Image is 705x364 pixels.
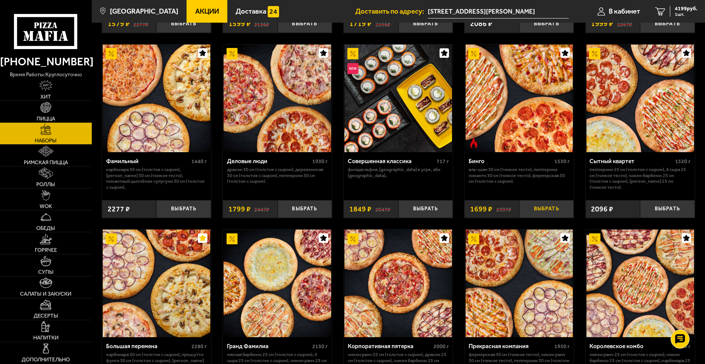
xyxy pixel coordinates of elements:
[464,45,574,152] a: АкционныйОстрое блюдоБинго
[349,205,372,213] span: 1849 ₽
[195,8,219,15] span: Акции
[468,233,479,244] img: Акционный
[227,48,238,59] img: Акционный
[609,8,640,15] span: В кабинет
[466,230,573,337] img: Прекрасная компания
[591,20,613,27] span: 1999 ₽
[675,12,697,17] span: 1 шт.
[227,233,238,244] img: Акционный
[228,20,251,27] span: 1599 ₽
[470,20,492,27] span: 2086 ₽
[227,158,311,165] div: Деловые люди
[223,45,332,152] a: АкционныйДеловые люди
[469,167,570,184] p: Аль-Шам 30 см (тонкое тесто), Пепперони Пиканто 30 см (тонкое тесто), Фермерская 30 см (толстое с...
[254,205,269,213] s: 2447 ₽
[519,200,574,218] button: Выбрать
[108,20,130,27] span: 1579 ₽
[224,45,331,152] img: Деловые люди
[589,233,600,244] img: Акционный
[468,48,479,59] img: Акционный
[344,230,452,337] img: Корпоративная пятерка
[349,20,372,27] span: 1719 ₽
[375,20,390,27] s: 2256 ₽
[33,335,59,340] span: Напитки
[278,200,332,218] button: Выбрать
[191,343,207,350] span: 2280 г
[469,158,552,165] div: Бинго
[106,343,190,350] div: Большая перемена
[586,230,695,337] a: АкционныйКоролевское комбо
[347,233,358,244] img: Акционный
[227,167,328,184] p: Дракон 30 см (толстое с сыром), Деревенская 30 см (толстое с сыром), Пепперони 30 см (толстое с с...
[37,116,55,121] span: Пицца
[519,15,574,33] button: Выбрать
[106,233,117,244] img: Акционный
[589,48,600,59] img: Акционный
[103,45,210,152] img: Фамильный
[103,230,210,337] img: Большая перемена
[223,230,332,337] a: АкционныйГранд Фамилиа
[640,200,695,218] button: Выбрать
[40,94,51,99] span: Хит
[38,269,54,275] span: Супы
[640,15,695,33] button: Выбрать
[375,205,390,213] s: 2047 ₽
[348,167,449,178] p: Филадельфия, [GEOGRAPHIC_DATA] в угре, Эби [GEOGRAPHIC_DATA].
[156,200,211,218] button: Выбрать
[36,182,55,187] span: Роллы
[355,8,428,15] span: Доставить по адресу:
[22,357,70,362] span: Дополнительно
[554,158,570,165] span: 1530 г
[617,20,632,27] s: 2267 ₽
[224,230,331,337] img: Гранд Фамилиа
[36,225,55,231] span: Обеды
[106,167,207,190] p: Карбонара 30 см (толстое с сыром), [PERSON_NAME] 30 см (тонкое тесто), Пикантный цыплёнок сулугун...
[469,343,552,350] div: Прекрасная компания
[108,205,130,213] span: 2277 ₽
[347,48,358,59] img: Акционный
[344,230,453,337] a: АкционныйКорпоративная пятерка
[348,158,435,165] div: Совершенная классика
[344,45,453,152] a: АкционныйНовинкаСовершенная классика
[589,167,691,190] p: Пепперони 25 см (толстое с сыром), 4 сыра 25 см (тонкое тесто), Чикен Барбекю 25 см (толстое с сы...
[102,230,211,337] a: АкционныйБольшая перемена
[347,63,358,74] img: Новинка
[586,230,694,337] img: Королевское комбо
[40,204,52,209] span: WOK
[344,45,452,152] img: Совершенная классика
[464,230,574,337] a: АкционныйПрекрасная компания
[675,6,697,11] span: 4199 руб.
[35,247,57,253] span: Горячее
[106,48,117,59] img: Акционный
[348,343,432,350] div: Корпоративная пятерка
[34,313,58,318] span: Десерты
[675,158,691,165] span: 1520 г
[398,15,453,33] button: Выбрать
[102,45,211,152] a: АкционныйФамильный
[468,137,479,148] img: Острое блюдо
[312,158,328,165] span: 1930 г
[466,45,573,152] img: Бинго
[428,5,569,19] input: Ваш адрес доставки
[133,20,148,27] s: 2277 ₽
[228,205,251,213] span: 1799 ₽
[106,158,190,165] div: Фамильный
[470,205,492,213] span: 1699 ₽
[437,158,449,165] span: 717 г
[428,5,569,19] span: Ленинградская область, Всеволожский район, Свердловское городское поселение, промзона Уткина Заво...
[20,291,71,296] span: Салаты и закуски
[254,20,269,27] s: 2136 ₽
[110,8,178,15] span: [GEOGRAPHIC_DATA]
[268,6,279,17] img: 15daf4d41897b9f0e9f617042186c801.svg
[591,205,613,213] span: 2096 ₽
[433,343,449,350] span: 2000 г
[278,15,332,33] button: Выбрать
[554,343,570,350] span: 1950 г
[236,8,266,15] span: Доставка
[496,205,511,213] s: 2397 ₽
[586,45,695,152] a: АкционныйСытный квартет
[589,343,673,350] div: Королевское комбо
[191,158,207,165] span: 1440 г
[589,158,673,165] div: Сытный квартет
[35,138,57,143] span: Наборы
